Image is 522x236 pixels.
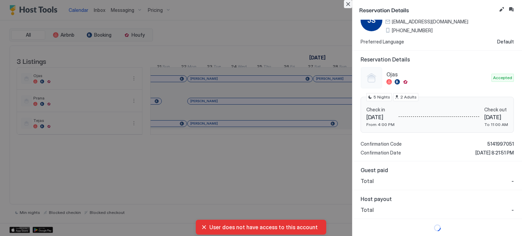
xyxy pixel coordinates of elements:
[498,5,506,14] button: Edit reservation
[487,141,514,147] span: 5141997051
[386,71,489,78] span: Ojas
[361,196,514,202] span: Host payout
[400,94,417,100] span: 2 Adults
[475,150,514,156] span: [DATE] 8:21:51 PM
[493,75,512,81] span: Accepted
[511,178,514,184] span: -
[484,122,508,127] span: To 11:00 AM
[361,178,374,184] span: Total
[366,107,395,113] span: Check in
[511,206,514,213] span: -
[361,56,514,63] span: Reservation Details
[209,224,321,231] span: User does not have access to this account
[366,114,395,121] span: [DATE]
[373,94,390,100] span: 5 Nights
[392,28,433,34] span: [PHONE_NUMBER]
[366,122,395,127] span: From 4:00 PM
[507,5,515,14] button: Inbox
[484,107,508,113] span: Check out
[361,167,514,174] span: Guest paid
[497,39,514,45] span: Default
[392,19,468,25] span: [EMAIL_ADDRESS][DOMAIN_NAME]
[361,150,401,156] span: Confirmation Date
[361,39,404,45] span: Preferred Language
[484,114,508,121] span: [DATE]
[361,141,402,147] span: Confirmation Code
[361,206,374,213] span: Total
[367,15,376,25] span: JS
[359,5,496,14] span: Reservation Details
